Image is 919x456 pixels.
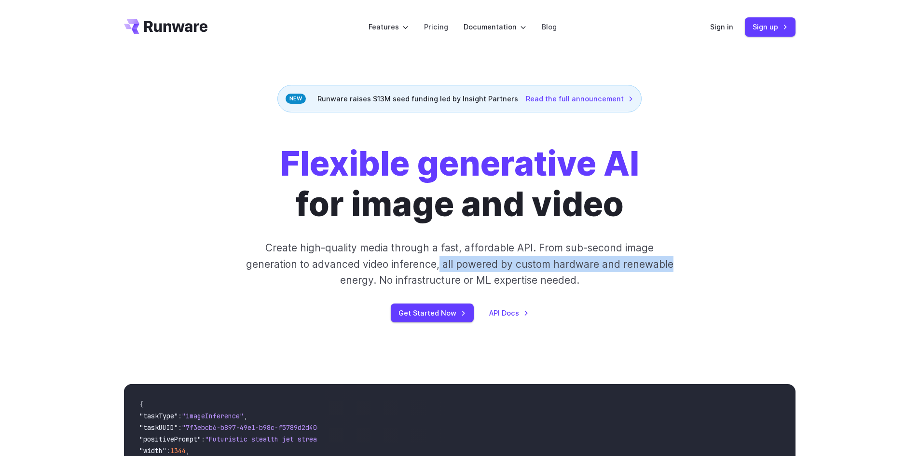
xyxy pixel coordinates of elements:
[182,423,329,432] span: "7f3ebcb6-b897-49e1-b98c-f5789d2d40d7"
[139,423,178,432] span: "taskUUID"
[178,423,182,432] span: :
[166,446,170,455] span: :
[244,412,247,420] span: ,
[424,21,448,32] a: Pricing
[124,19,208,34] a: Go to /
[542,21,557,32] a: Blog
[170,446,186,455] span: 1344
[369,21,409,32] label: Features
[182,412,244,420] span: "imageInference"
[201,435,205,443] span: :
[277,85,642,112] div: Runware raises $13M seed funding led by Insight Partners
[178,412,182,420] span: :
[464,21,526,32] label: Documentation
[745,17,796,36] a: Sign up
[139,412,178,420] span: "taskType"
[139,446,166,455] span: "width"
[280,143,639,224] h1: for image and video
[280,143,639,184] strong: Flexible generative AI
[245,240,674,288] p: Create high-quality media through a fast, affordable API. From sub-second image generation to adv...
[139,435,201,443] span: "positivePrompt"
[205,435,556,443] span: "Futuristic stealth jet streaking through a neon-lit cityscape with glowing purple exhaust"
[139,400,143,409] span: {
[710,21,733,32] a: Sign in
[526,93,633,104] a: Read the full announcement
[391,304,474,322] a: Get Started Now
[186,446,190,455] span: ,
[489,307,529,318] a: API Docs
